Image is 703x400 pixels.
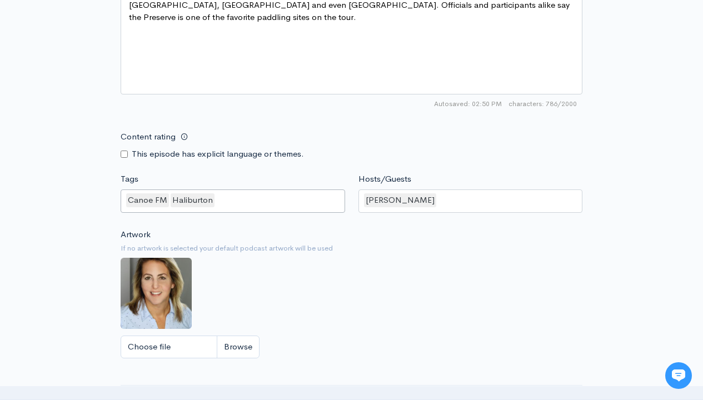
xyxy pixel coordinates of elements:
span: Autosaved: 02:50 PM [434,99,502,109]
div: [PERSON_NAME] [364,193,436,207]
input: Search articles [32,209,198,231]
small: If no artwork is selected your default podcast artwork will be used [121,243,582,254]
iframe: gist-messenger-bubble-iframe [665,362,692,389]
label: Artwork [121,228,151,241]
div: Haliburton [171,193,215,207]
button: New conversation [17,147,205,169]
label: This episode has explicit language or themes. [132,148,304,161]
h2: Just let us know if you need anything and we'll be happy to help! 🙂 [17,74,206,127]
span: 786/2000 [508,99,577,109]
span: New conversation [72,154,133,163]
label: Hosts/Guests [358,173,411,186]
label: Tags [121,173,138,186]
p: Find an answer quickly [15,191,207,204]
label: Content rating [121,126,176,148]
div: Canoe FM [126,193,169,207]
h1: Hi 👋 [17,54,206,72]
